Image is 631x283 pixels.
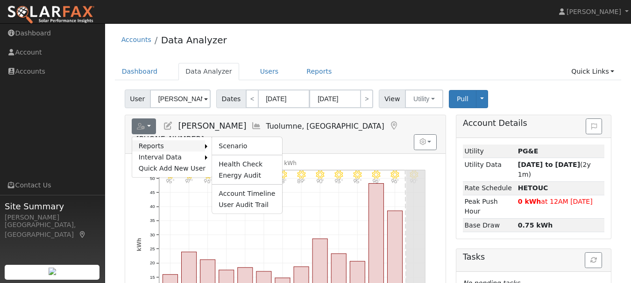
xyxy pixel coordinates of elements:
[463,195,516,218] td: Peak Push Hour
[372,170,381,179] i: 9/01 - Clear
[463,118,604,128] h5: Account Details
[463,252,604,262] h5: Tasks
[360,90,373,108] a: >
[246,90,259,108] a: <
[212,140,282,152] a: Scenario Report
[136,135,204,144] span: [PHONE_NUMBER]
[564,63,621,80] a: Quick Links
[178,63,239,80] a: Data Analyzer
[518,161,591,178] span: (2y 1m)
[125,90,150,108] span: User
[212,170,282,181] a: Energy Audit Report
[132,163,212,174] a: Quick Add New User
[5,213,100,222] div: [PERSON_NAME]
[369,179,384,183] p: 96°
[278,170,287,179] i: 8/27 - Clear
[266,122,384,131] span: Tuolumne, [GEOGRAPHIC_DATA]
[518,221,553,229] strong: 0.75 kWh
[585,252,602,268] button: Refresh
[463,145,516,158] td: Utility
[335,170,343,179] i: 8/30 - Clear
[332,179,347,183] p: 93°
[463,181,516,195] td: Rate Schedule
[389,121,399,131] a: Map
[251,121,262,131] a: Multi-Series Graph
[567,8,621,15] span: [PERSON_NAME]
[181,179,196,183] p: 97°
[457,95,468,103] span: Pull
[297,170,305,179] i: 8/28 - Clear
[150,176,155,181] text: 50
[212,159,282,170] a: Health Check Report
[49,268,56,275] img: retrieve
[150,246,155,251] text: 25
[449,90,476,108] button: Pull
[388,179,403,183] p: 96°
[586,118,602,134] button: Issue History
[163,179,177,183] p: 95°
[312,179,327,183] p: 90°
[216,90,246,108] span: Dates
[150,275,155,280] text: 15
[5,220,100,240] div: [GEOGRAPHIC_DATA], [GEOGRAPHIC_DATA]
[150,218,155,223] text: 35
[316,170,324,179] i: 8/29 - Clear
[135,238,142,251] text: kWh
[518,147,539,155] strong: ID: 17249777, authorized: 09/04/25
[518,184,548,192] strong: H
[132,152,205,163] a: Interval Data
[150,260,155,265] text: 20
[150,90,211,108] input: Select a User
[294,179,309,183] p: 89°
[212,188,282,199] a: Account Timeline Report
[518,161,580,168] strong: [DATE] to [DATE]
[178,121,246,131] span: [PERSON_NAME]
[405,90,443,108] button: Utility
[299,63,339,80] a: Reports
[184,170,193,179] i: 8/22 - Clear
[391,170,399,179] i: 9/02 - Clear
[518,198,541,205] strong: 0 kWh
[350,179,365,183] p: 95°
[161,35,227,46] a: Data Analyzer
[115,63,165,80] a: Dashboard
[7,5,95,25] img: SolarFax
[212,199,282,210] a: User Audit Trail
[275,179,290,183] p: 88°
[150,232,155,237] text: 30
[379,90,405,108] span: View
[463,158,516,181] td: Utility Data
[163,121,173,131] a: Edit User (36712)
[121,36,151,43] a: Accounts
[221,160,297,166] text: Net Consumption 306 kWh
[253,63,286,80] a: Users
[78,231,87,238] a: Map
[463,218,516,232] td: Base Draw
[150,204,155,209] text: 40
[5,200,100,213] span: Site Summary
[516,195,604,218] td: at 12AM [DATE]
[200,179,215,183] p: 96°
[132,140,205,152] a: Reports
[354,170,362,179] i: 8/31 - Clear
[150,190,155,195] text: 45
